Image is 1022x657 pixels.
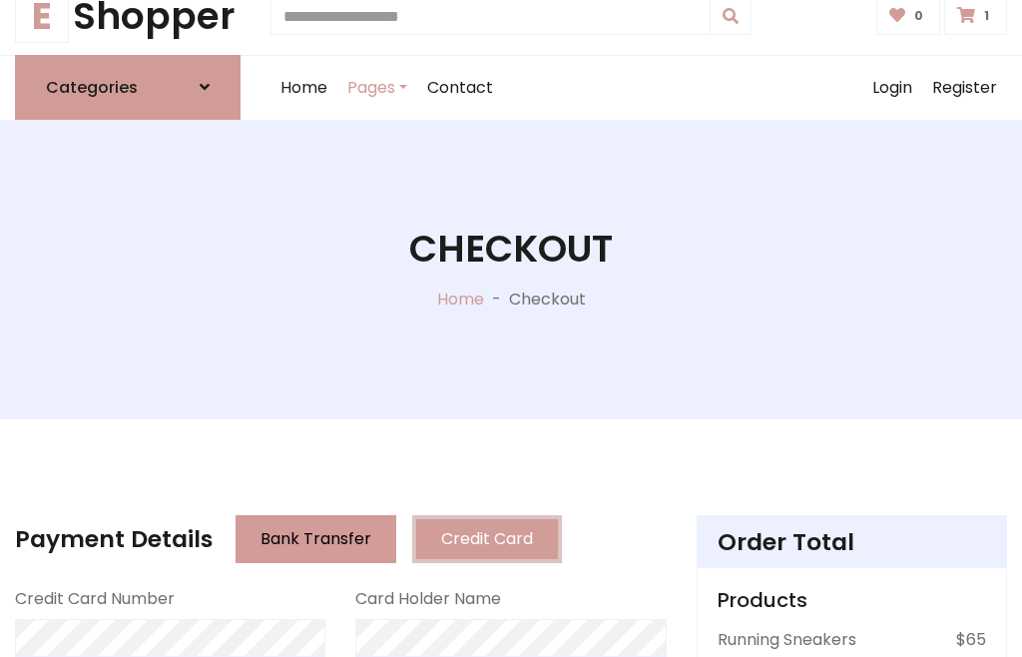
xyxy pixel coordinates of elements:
[718,588,986,612] h5: Products
[15,55,241,120] a: Categories
[337,56,417,120] a: Pages
[922,56,1007,120] a: Register
[718,528,986,556] h4: Order Total
[15,525,213,553] h4: Payment Details
[236,515,396,563] button: Bank Transfer
[437,288,484,311] a: Home
[355,587,501,611] label: Card Holder Name
[46,78,138,97] h6: Categories
[409,227,613,272] h1: Checkout
[909,7,928,25] span: 0
[718,628,856,652] p: Running Sneakers
[509,288,586,312] p: Checkout
[15,587,175,611] label: Credit Card Number
[484,288,509,312] p: -
[979,7,994,25] span: 1
[956,628,986,652] p: $65
[417,56,503,120] a: Contact
[412,515,562,563] button: Credit Card
[862,56,922,120] a: Login
[270,56,337,120] a: Home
